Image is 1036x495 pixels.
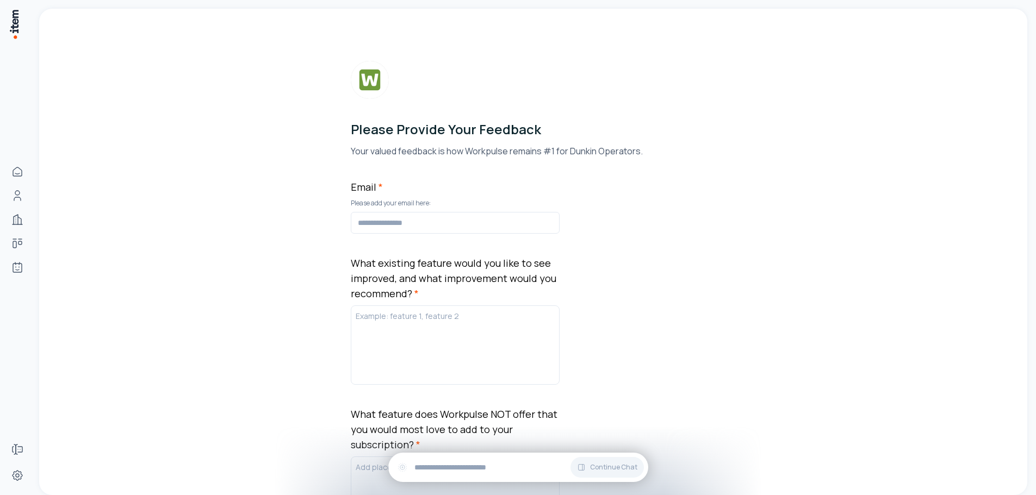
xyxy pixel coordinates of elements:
[351,145,716,158] p: Your valued feedback is how Workpulse remains #1 for Dunkin Operators.
[570,457,644,478] button: Continue Chat
[351,256,556,300] label: What existing feature would you like to see improved, and what improvement would you recommend?
[7,465,28,486] a: Settings
[7,185,28,206] a: People
[351,180,383,193] label: Email
[7,256,28,278] a: Agents
[9,9,20,40] img: Item Brain Logo
[351,61,389,99] img: Form Logo
[351,408,557,451] label: What feature does Workpulse NOT offer that you would most love to add to your subscription?
[7,161,28,183] a: Home
[388,453,648,482] div: Continue Chat
[590,463,637,472] span: Continue Chat
[351,121,716,138] h1: Please Provide Your Feedback
[7,209,28,230] a: Companies
[351,199,560,208] p: Please add your email here:
[7,438,28,460] a: Forms
[7,233,28,254] a: Deals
